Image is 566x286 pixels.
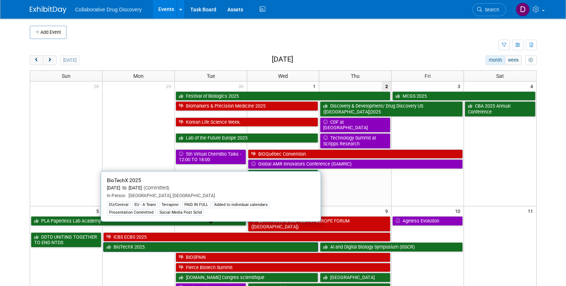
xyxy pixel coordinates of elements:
[132,202,158,208] div: EU - A Team
[525,55,536,65] button: myCustomButton
[31,216,246,226] a: PLA Paperless Lab Academy
[176,117,318,127] a: Korean Life Science Week.
[142,185,169,191] span: (Committed)
[320,117,390,133] a: CDF at [GEOGRAPHIC_DATA]
[62,73,71,79] span: Sun
[176,273,318,282] a: [DOMAIN_NAME] Congres scientifique
[60,55,79,65] button: [DATE]
[486,55,505,65] button: month
[496,73,504,79] span: Sat
[43,55,57,65] button: next
[351,73,360,79] span: Thu
[176,253,391,262] a: BIOSPAIN
[320,273,390,282] a: [GEOGRAPHIC_DATA]
[103,232,390,242] a: ICBS ECBS 2025
[93,82,102,91] span: 28
[176,133,318,143] a: Lab of the Future Europe 2025
[320,101,463,116] a: Discovery & Development/ Drug Discovery US ([GEOGRAPHIC_DATA])2025
[248,159,463,169] a: Global AMR Innovators Conference (GAMRIC)
[126,193,215,198] span: [GEOGRAPHIC_DATA], [GEOGRAPHIC_DATA]
[107,202,131,208] div: EU/Central
[207,73,215,79] span: Tue
[312,82,319,91] span: 1
[212,202,270,208] div: Added to individual calendars
[30,26,66,39] button: Add Event
[133,73,144,79] span: Mon
[159,202,181,208] div: Terrapinn
[165,82,174,91] span: 29
[107,193,126,198] span: In-Person
[529,58,533,63] i: Personalize Calendar
[176,101,318,111] a: Biomarkers & Precision Medicine 2025
[320,242,463,252] a: AI and Digital Biology Symposium (ISSCR)
[278,73,288,79] span: Wed
[505,55,522,65] button: week
[382,82,391,91] span: 2
[516,3,530,17] img: Daniel Castro
[238,82,247,91] span: 30
[482,7,499,12] span: Search
[527,206,536,216] span: 11
[107,209,156,216] div: Presentation Committed
[31,232,101,247] a: DDTD UNITING TOGETHER TO END NTDS
[248,216,391,231] a: 25TH ANNUAL BIOTECH IN EUROPE FORUM ([GEOGRAPHIC_DATA])
[176,263,391,272] a: Fierce Biotech Summit
[392,91,535,101] a: MCGS 2025
[103,242,318,252] a: BioTechX 2025
[30,55,43,65] button: prev
[75,7,142,12] span: Collaborative Drug Discovery
[320,133,390,148] a: Technology Summit at Scripps Research
[157,209,204,216] div: Social Media Post Schd
[248,149,463,159] a: BIOQuébec Convention
[465,101,535,116] a: CBA 2025 Annual Conference
[107,185,315,191] div: [DATE] to [DATE]
[392,216,463,226] a: Ageless Evolution
[385,206,391,216] span: 9
[472,3,506,16] a: Search
[30,6,66,14] img: ExhibitDay
[107,177,141,183] span: BioTechX 2025
[182,202,210,208] div: PAID IN FULL
[425,73,430,79] span: Fri
[176,149,246,164] a: 5th Virtual ChemBio Talks - 12:00 TO 18:00
[95,206,102,216] span: 5
[454,206,464,216] span: 10
[272,55,293,64] h2: [DATE]
[530,82,536,91] span: 4
[176,91,391,101] a: Festival of Biologics 2025
[457,82,464,91] span: 3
